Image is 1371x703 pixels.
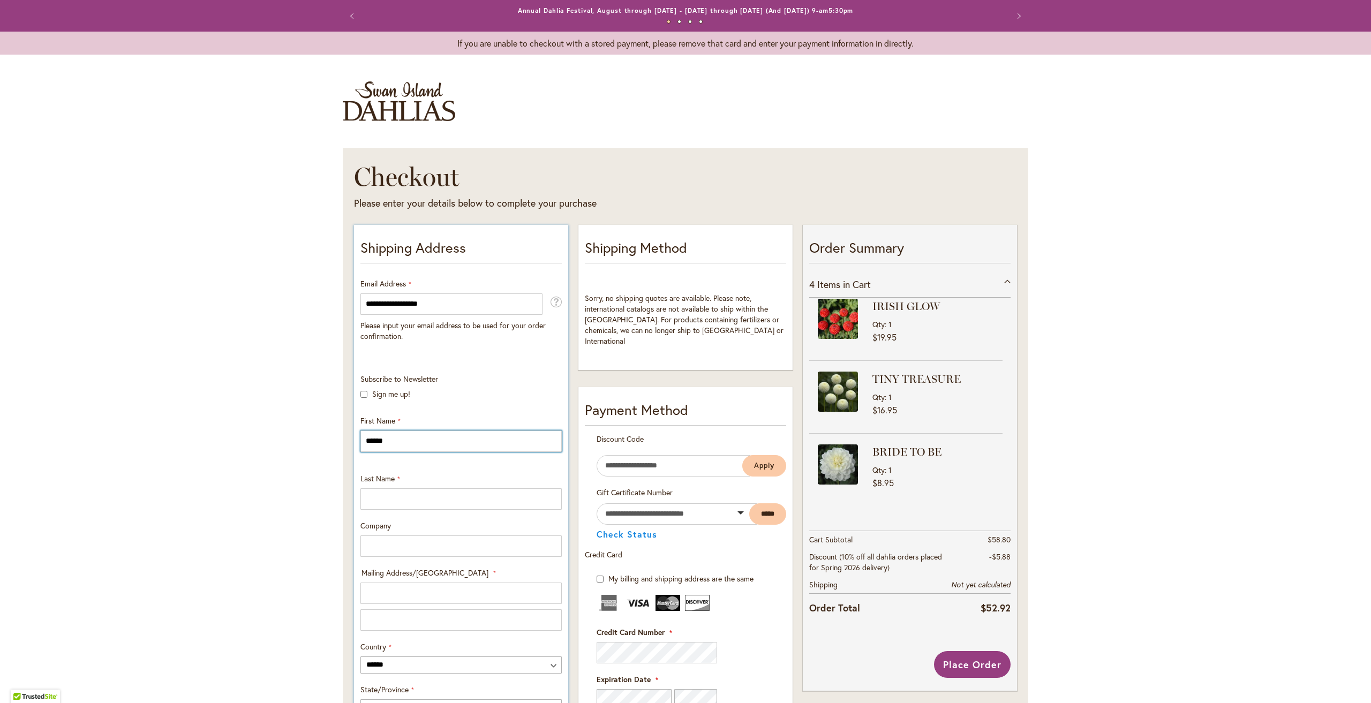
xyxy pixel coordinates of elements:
span: Last Name [360,473,395,483]
span: Discount (10% off all dahlia orders placed for Spring 2026 delivery) [809,551,942,572]
strong: BRIDE TO BE [872,444,1000,459]
span: Discount Code [597,434,644,444]
img: Visa [626,595,651,611]
div: Payment Method [585,400,786,426]
th: Cart Subtotal [809,531,944,548]
span: 1 [888,465,892,475]
span: Expiration Date [597,674,651,684]
label: Sign me up! [372,389,410,399]
span: Subscribe to Newsletter [360,374,438,384]
span: $58.80 [988,534,1011,545]
p: Shipping Method [585,238,786,263]
span: Email Address [360,278,406,289]
strong: TINY TREASURE [872,372,1000,387]
span: Qty [872,392,885,402]
img: MasterCard [656,595,680,611]
div: Please enter your details below to complete your purchase [354,196,825,210]
span: 1 [888,392,892,402]
span: Qty [872,465,885,475]
span: $19.95 [872,331,897,343]
span: Credit Card [585,549,622,560]
strong: IRISH GLOW [872,299,1000,314]
a: store logo [343,81,455,121]
img: BRIDE TO BE [818,444,858,485]
button: Apply [742,455,786,477]
span: Please input your email address to be used for your order confirmation. [360,320,546,341]
img: IRISH GLOW [818,299,858,339]
button: 1 of 4 [667,20,671,24]
span: My billing and shipping address are the same [608,573,754,584]
span: Country [360,641,386,652]
span: $8.95 [872,477,894,488]
button: Place Order [934,651,1011,678]
p: Shipping Address [360,238,562,263]
span: First Name [360,415,395,426]
span: Apply [754,461,774,470]
span: State/Province [360,684,409,694]
span: 4 [809,278,815,291]
button: Next [1007,5,1028,27]
span: Not yet calculated [951,580,1011,589]
button: Previous [343,5,364,27]
span: $16.95 [872,404,897,415]
button: 3 of 4 [688,20,692,24]
span: Mailing Address/[GEOGRAPHIC_DATA] [361,568,488,578]
span: Credit Card Number [597,627,665,637]
iframe: Launch Accessibility Center [8,665,38,695]
img: TINY TREASURE [818,372,858,412]
span: Company [360,520,391,531]
button: 4 of 4 [699,20,703,24]
span: 1 [888,319,892,329]
span: -$5.88 [989,551,1011,562]
img: American Express [597,595,621,611]
a: Annual Dahlia Festival, August through [DATE] - [DATE] through [DATE] (And [DATE]) 9-am5:30pm [518,6,854,14]
h1: Checkout [354,161,825,193]
span: Sorry, no shipping quotes are available. Please note, international catalogs are not available to... [585,293,784,346]
button: 2 of 4 [677,20,681,24]
span: Shipping [809,579,838,589]
strong: Order Total [809,600,860,615]
span: Gift Certificate Number [597,487,673,497]
p: Order Summary [809,238,1011,263]
p: If you are unable to checkout with a stored payment, please remove that card and enter your payme... [343,37,1028,49]
span: $52.92 [981,601,1011,614]
span: Items in Cart [817,278,871,291]
button: Check Status [597,530,657,539]
span: Qty [872,319,885,329]
span: Place Order [943,658,1001,671]
img: Discover [685,595,710,611]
